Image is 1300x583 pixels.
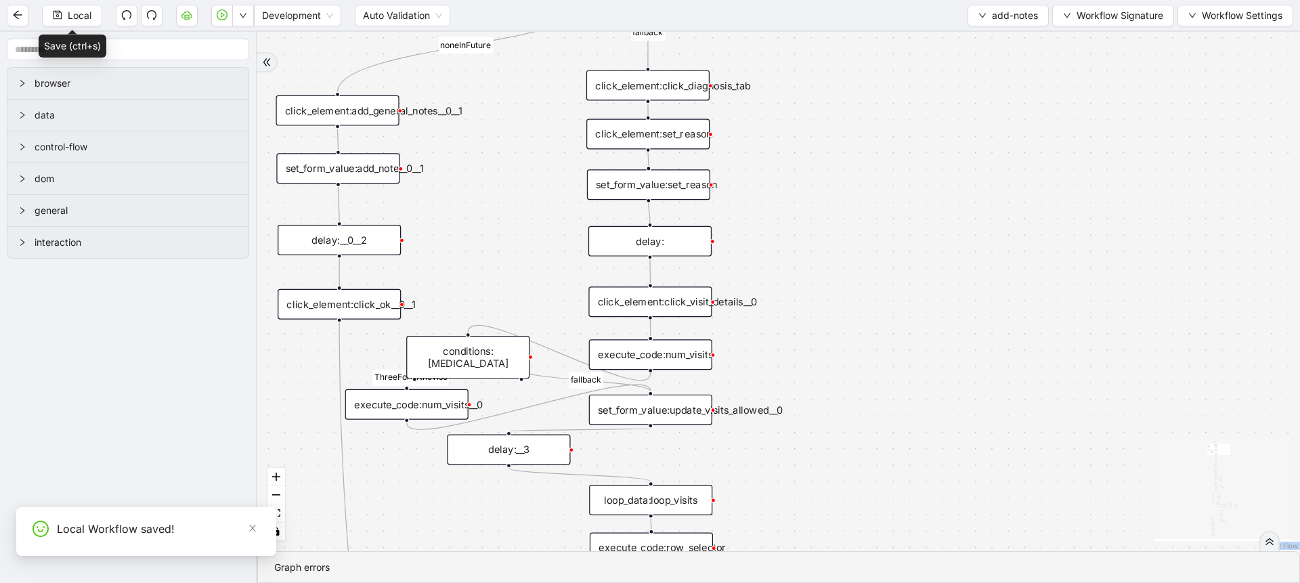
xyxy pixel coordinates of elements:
button: fit view [267,504,285,523]
div: delay:__0__2 [278,225,401,255]
div: click_element:click_ok__0__1 [278,289,401,320]
div: loop_data:loop_visits [589,485,712,515]
g: Edge from conditions:orthovisc to set_form_value:update_visits_allowed__0 [521,370,651,391]
div: click_element:click_diagnosis_tab [586,70,710,101]
div: click_element:click_visit_details__0 [588,286,712,317]
div: set_form_value:update_visits_allowed__0 [589,395,712,425]
span: Workflow Signature [1077,8,1163,23]
div: click_element:set_reason [586,118,710,149]
span: close [248,523,257,533]
button: undo [116,5,137,26]
div: execute_code:row_selector [590,533,713,563]
div: Local Workflow saved! [57,521,260,537]
g: Edge from execute_code:num_visits__0 to set_form_value:update_visits_allowed__0 [407,385,651,429]
span: undo [121,9,132,20]
span: dom [35,171,238,186]
g: Edge from click_element:add_general_notes__0__1 to set_form_value:add_note__0__1 [338,129,339,150]
div: Graph errors [274,560,1283,575]
g: Edge from set_form_value:update_visits_allowed__0 to delay:__3 [508,428,650,431]
span: interaction [35,235,238,250]
div: interaction [7,227,248,258]
div: click_element:add_general_notes__0__1 [276,95,399,126]
div: control-flow [7,131,248,163]
div: data [7,100,248,131]
span: cloud-server [181,9,192,20]
span: control-flow [35,139,238,154]
g: Edge from conditions:orthovisc to execute_code:num_visits__0 [372,370,449,386]
button: downWorkflow Signature [1052,5,1174,26]
div: general [7,195,248,226]
span: redo [146,9,157,20]
div: dom [7,163,248,194]
div: delay:__3 [447,435,570,465]
div: execute_code:num_visits__0 [345,389,469,420]
g: Edge from click_element:set_reason to set_form_value:set_reason [648,152,649,166]
g: Edge from delay:__3 to loop_data:loop_visits [508,468,651,481]
div: browser [7,68,248,99]
button: downadd-notes [968,5,1049,26]
span: browser [35,76,238,91]
span: play-circle [217,9,227,20]
span: Auto Validation [363,5,442,26]
div: Save (ctrl+s) [39,35,106,58]
g: Edge from set_form_value:add_note__0__1 to delay:__0__2 [338,187,339,221]
div: conditions:[MEDICAL_DATA] [406,336,529,379]
button: down [232,5,254,26]
span: smile [32,521,49,537]
div: set_form_value:add_note__0__1 [276,153,399,183]
span: Local [68,8,91,23]
div: execute_code:num_visits [589,339,712,370]
span: right [18,238,26,246]
span: double-right [262,58,272,67]
span: right [18,111,26,119]
g: Edge from execute_code:num_visits to conditions:orthovisc [468,325,651,380]
span: down [1188,12,1196,20]
span: down [239,12,247,20]
div: set_form_value:set_reason [587,169,710,200]
span: save [53,10,62,20]
span: right [18,79,26,87]
span: down [1063,12,1071,20]
div: delay: [588,226,712,257]
g: Edge from set_form_value:set_reason to delay: [649,203,650,223]
g: Edge from loop_data:loop_visits to execute_code:row_selector [651,519,651,530]
button: saveLocal [42,5,102,26]
button: zoom out [267,486,285,504]
button: downWorkflow Settings [1177,5,1293,26]
button: redo [141,5,162,26]
span: general [35,203,238,218]
span: right [18,175,26,183]
span: right [18,143,26,151]
span: Workflow Settings [1202,8,1282,23]
span: right [18,207,26,215]
span: add-notes [992,8,1038,23]
span: data [35,108,238,123]
button: toggle interactivity [267,523,285,541]
button: cloud-server [176,5,198,26]
button: zoom in [267,468,285,486]
button: arrow-left [7,5,28,26]
span: double-right [1265,537,1274,546]
button: play-circle [211,5,233,26]
span: down [978,12,987,20]
a: React Flow attribution [1263,542,1298,550]
span: arrow-left [12,9,23,20]
span: Development [262,5,333,26]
